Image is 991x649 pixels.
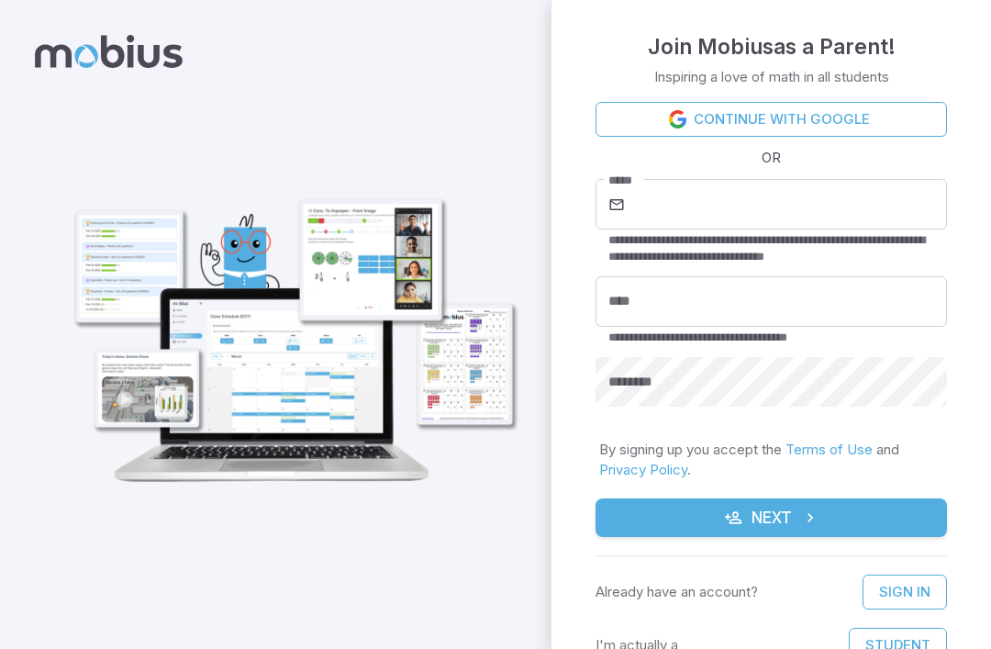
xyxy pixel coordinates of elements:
h4: Join Mobius as a Parent ! [648,30,896,63]
button: Next [596,498,947,537]
img: parent_1-illustration [51,147,529,497]
p: Inspiring a love of math in all students [654,67,889,87]
span: OR [757,148,785,168]
p: By signing up you accept the and . [599,440,943,480]
p: Already have an account? [596,582,758,602]
a: Continue with Google [596,102,947,137]
a: Terms of Use [785,441,873,458]
a: Sign In [863,575,947,610]
a: Privacy Policy [599,461,687,478]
